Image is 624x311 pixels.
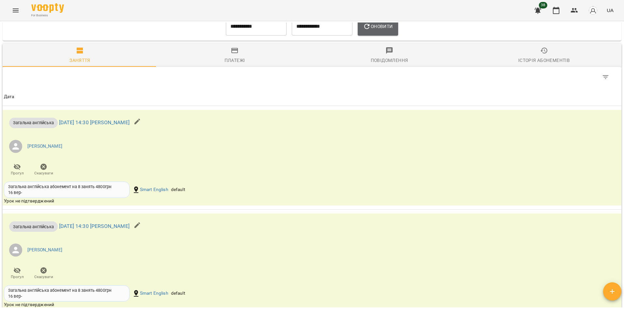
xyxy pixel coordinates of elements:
span: Дата [4,93,620,101]
button: Фільтр [598,69,614,85]
div: Дата [4,93,14,101]
button: Скасувати [30,264,57,283]
div: Платежі [225,56,245,64]
a: Smart English [140,290,168,297]
img: Voopty Logo [31,3,64,13]
div: Sort [4,93,14,101]
span: Загальна англійська [9,120,58,126]
button: Скасувати [30,161,57,179]
span: Скасувати [34,274,53,280]
div: 16 вер - [8,190,22,196]
span: 38 [539,2,547,8]
div: Загальна англійська абонемент на 8 занять 4800грн16 вер- [4,182,130,198]
div: Table Toolbar [3,67,621,88]
button: Прогул [4,161,30,179]
a: [PERSON_NAME] [27,143,62,150]
div: Заняття [70,56,90,64]
button: Menu [8,3,23,18]
span: Оновити [363,22,393,30]
div: Урок не підтверджений [4,198,414,204]
span: For Business [31,13,64,18]
span: Скасувати [34,170,53,176]
span: Прогул [11,274,24,280]
a: [DATE] 14:30 [PERSON_NAME] [59,223,130,229]
a: [PERSON_NAME] [27,247,62,253]
div: Історія абонементів [518,56,570,64]
div: 16 вер - [8,293,22,299]
span: Прогул [11,170,24,176]
button: UA [604,4,616,16]
a: Smart English [140,186,168,193]
span: UA [607,7,614,14]
div: Загальна англійська абонемент на 8 занять 4800грн [8,184,125,190]
button: Прогул [4,264,30,283]
div: Загальна англійська абонемент на 8 занять 4800грн [8,288,125,293]
span: Загальна англійська [9,224,58,230]
button: Оновити [358,17,398,36]
a: [DATE] 14:30 [PERSON_NAME] [59,119,130,126]
div: default [170,185,187,194]
div: default [170,289,187,298]
div: Загальна англійська абонемент на 8 занять 4800грн16 вер- [4,285,130,302]
div: Повідомлення [371,56,408,64]
div: Урок не підтверджений [4,302,414,308]
img: avatar_s.png [588,6,598,15]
